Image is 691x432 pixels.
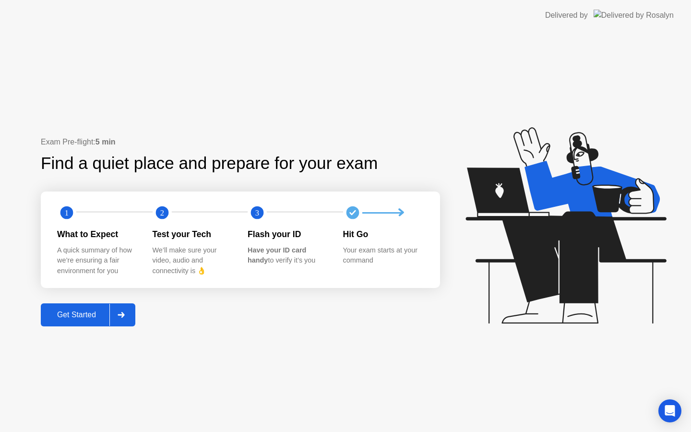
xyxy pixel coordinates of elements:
[57,245,137,276] div: A quick summary of how we’re ensuring a fair environment for you
[343,228,423,240] div: Hit Go
[41,151,379,176] div: Find a quiet place and prepare for your exam
[545,10,588,21] div: Delivered by
[248,246,306,264] b: Have your ID card handy
[255,208,259,217] text: 3
[57,228,137,240] div: What to Expect
[65,208,69,217] text: 1
[248,245,328,266] div: to verify it’s you
[153,228,233,240] div: Test your Tech
[248,228,328,240] div: Flash your ID
[41,303,135,326] button: Get Started
[41,136,440,148] div: Exam Pre-flight:
[153,245,233,276] div: We’ll make sure your video, audio and connectivity is 👌
[95,138,116,146] b: 5 min
[594,10,674,21] img: Delivered by Rosalyn
[44,311,109,319] div: Get Started
[160,208,164,217] text: 2
[658,399,681,422] div: Open Intercom Messenger
[343,245,423,266] div: Your exam starts at your command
